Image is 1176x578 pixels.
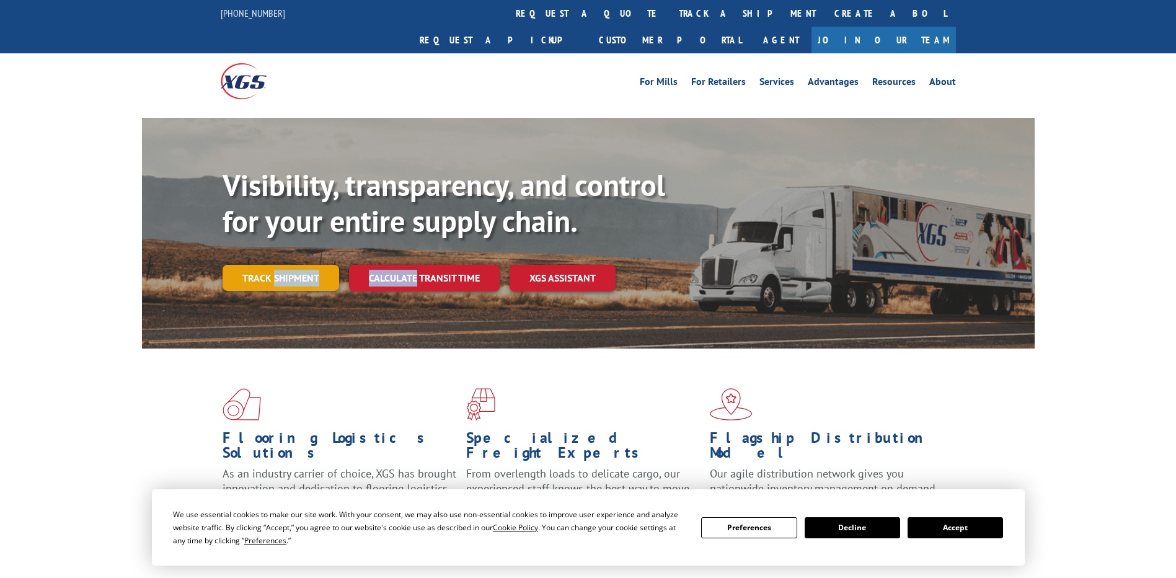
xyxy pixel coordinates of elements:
a: Calculate transit time [349,265,500,291]
a: Resources [872,77,916,91]
a: Join Our Team [811,27,956,53]
span: Cookie Policy [493,522,538,533]
a: Agent [751,27,811,53]
a: Request a pickup [410,27,590,53]
h1: Specialized Freight Experts [466,430,701,466]
button: Decline [805,517,900,538]
a: Customer Portal [590,27,751,53]
a: Services [759,77,794,91]
div: We use essential cookies to make our site work. With your consent, we may also use non-essential ... [173,508,686,547]
img: xgs-icon-total-supply-chain-intelligence-red [223,388,261,420]
a: About [929,77,956,91]
h1: Flagship Distribution Model [710,430,944,466]
div: Cookie Consent Prompt [152,489,1025,566]
a: Track shipment [223,265,339,291]
a: XGS ASSISTANT [510,265,616,291]
a: For Mills [640,77,678,91]
span: Our agile distribution network gives you nationwide inventory management on demand. [710,466,938,496]
span: As an industry carrier of choice, XGS has brought innovation and dedication to flooring logistics... [223,466,456,510]
h1: Flooring Logistics Solutions [223,430,457,466]
button: Accept [908,517,1003,538]
button: Preferences [701,517,797,538]
p: From overlength loads to delicate cargo, our experienced staff knows the best way to move your fr... [466,466,701,522]
img: xgs-icon-flagship-distribution-model-red [710,388,753,420]
span: Preferences [244,535,286,546]
a: [PHONE_NUMBER] [221,7,285,19]
a: For Retailers [691,77,746,91]
a: Advantages [808,77,859,91]
img: xgs-icon-focused-on-flooring-red [466,388,495,420]
b: Visibility, transparency, and control for your entire supply chain. [223,166,665,240]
